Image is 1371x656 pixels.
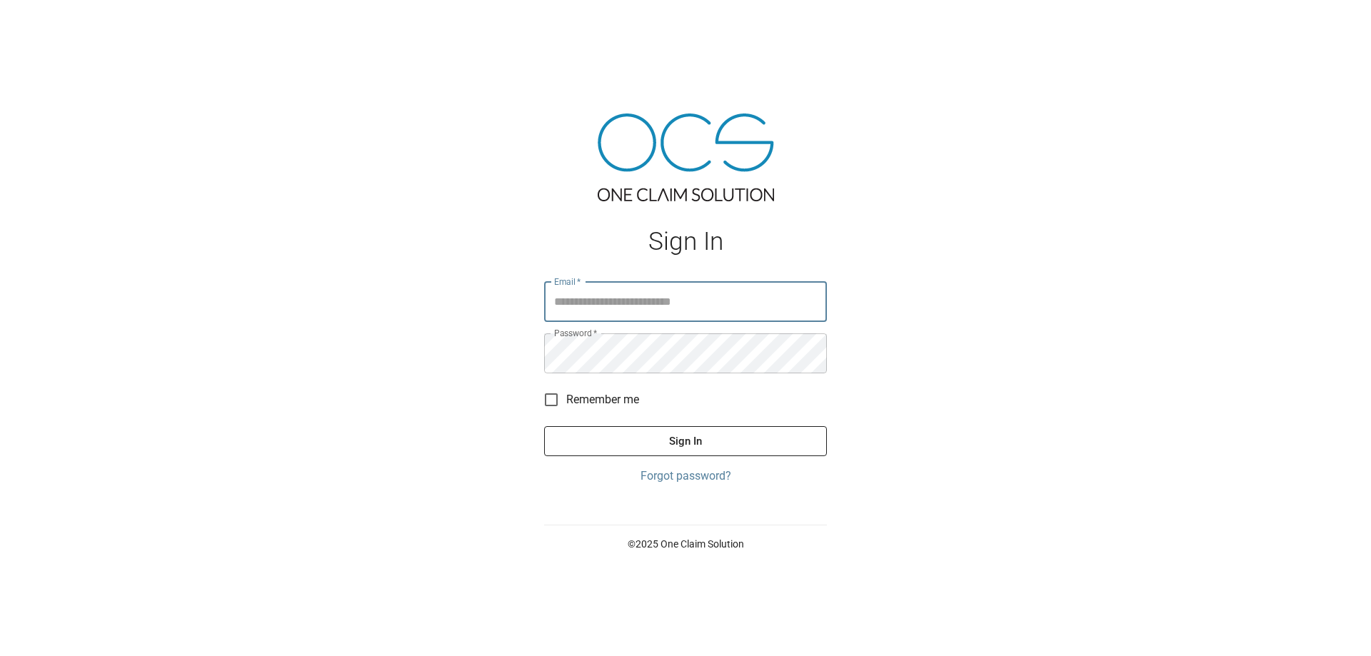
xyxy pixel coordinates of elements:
img: ocs-logo-white-transparent.png [17,9,74,37]
h1: Sign In [544,227,827,256]
a: Forgot password? [544,468,827,485]
p: © 2025 One Claim Solution [544,537,827,551]
label: Password [554,327,597,339]
span: Remember me [566,391,639,408]
img: ocs-logo-tra.png [598,113,774,201]
button: Sign In [544,426,827,456]
label: Email [554,276,581,288]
